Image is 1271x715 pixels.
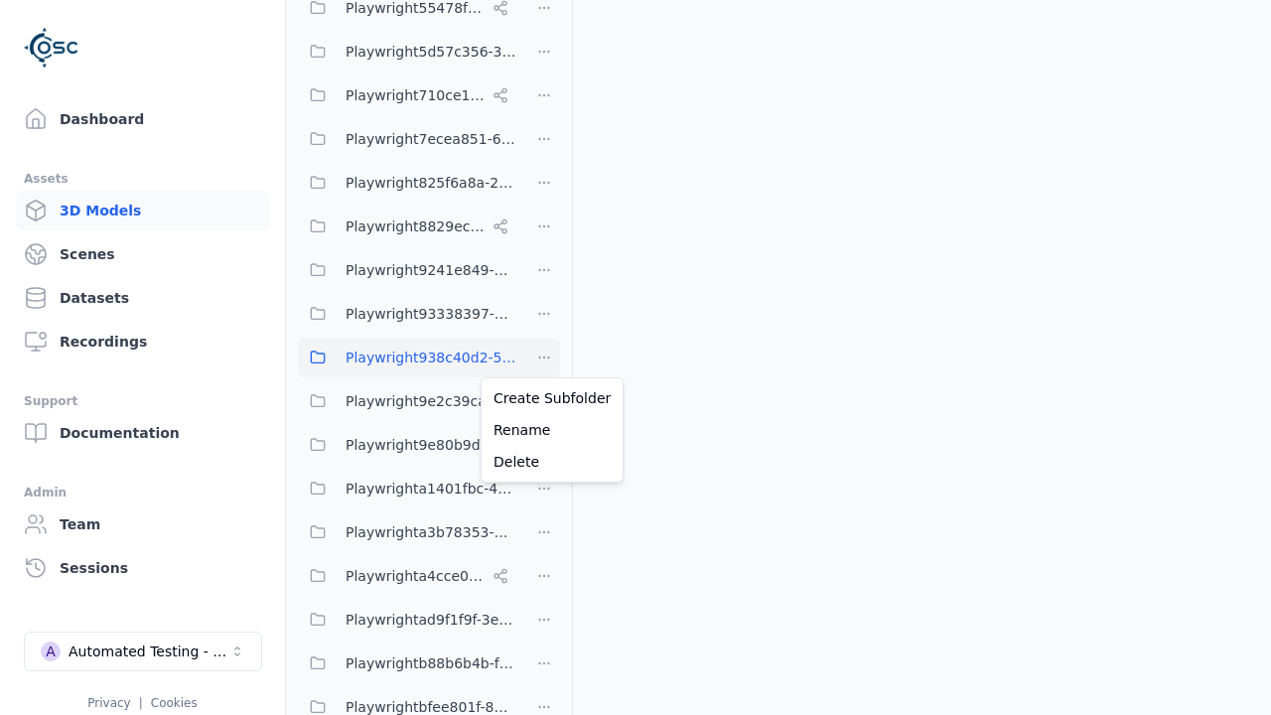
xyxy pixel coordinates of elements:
a: Delete [486,446,619,478]
a: Create Subfolder [486,382,619,414]
a: Rename [486,414,619,446]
